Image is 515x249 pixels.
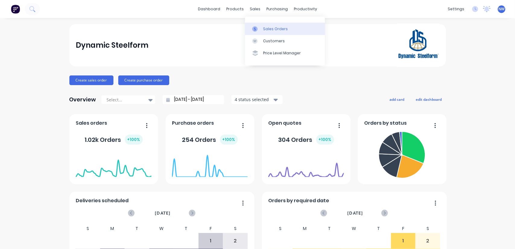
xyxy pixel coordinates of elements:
div: T [317,224,342,233]
a: Sales Orders [245,23,325,35]
div: + 100 % [316,135,334,145]
div: S [268,224,293,233]
div: W [149,224,174,233]
div: 254 Orders [182,135,238,145]
span: Open quotes [268,120,301,127]
div: productivity [291,5,320,14]
a: dashboard [195,5,223,14]
span: Deliveries scheduled [76,197,129,204]
span: NW [499,6,505,12]
span: [DATE] [347,210,363,216]
div: purchasing [263,5,291,14]
div: Price Level Manager [263,50,301,56]
div: sales [247,5,263,14]
div: F [391,224,416,233]
div: S [75,224,100,233]
div: M [293,224,317,233]
div: S [415,224,440,233]
div: S [223,224,248,233]
button: Create purchase order [118,75,169,85]
div: Customers [263,38,285,44]
div: Sales Orders [263,26,288,32]
div: W [342,224,367,233]
div: 1 [199,233,223,248]
div: 304 Orders [278,135,334,145]
div: 1 [391,233,415,248]
a: Price Level Manager [245,47,325,59]
div: 4 status selected [235,96,273,103]
div: products [223,5,247,14]
div: + 100 % [125,135,143,145]
div: 2 [416,233,440,248]
span: Sales orders [76,120,107,127]
div: Overview [69,94,96,106]
div: 2 [223,233,247,248]
div: 1.02k Orders [85,135,143,145]
a: Customers [245,35,325,47]
img: Factory [11,5,20,14]
button: edit dashboard [412,95,446,103]
div: T [125,224,149,233]
div: T [174,224,199,233]
span: Orders by status [364,120,407,127]
button: add card [386,95,409,103]
div: F [199,224,223,233]
img: Dynamic Steelform [397,24,439,67]
div: settings [445,5,467,14]
div: + 100 % [220,135,238,145]
div: M [100,224,125,233]
span: [DATE] [155,210,170,216]
div: T [366,224,391,233]
button: Create sales order [69,75,113,85]
span: Purchase orders [172,120,214,127]
div: Dynamic Steelform [76,39,148,51]
button: 4 status selected [231,95,283,104]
